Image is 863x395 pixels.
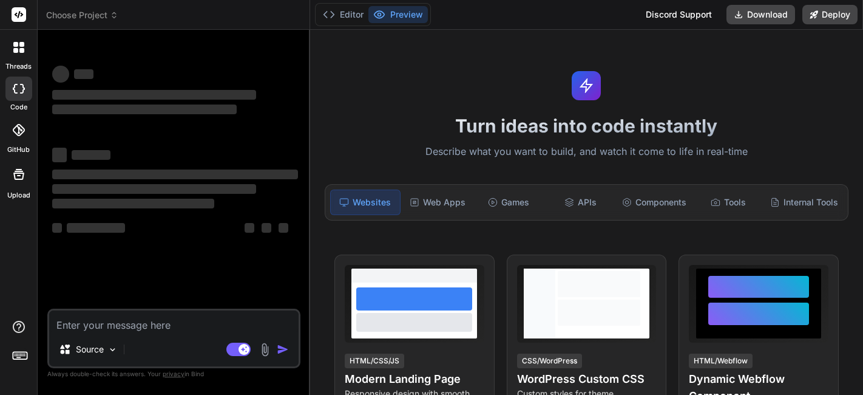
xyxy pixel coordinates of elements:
[52,184,256,194] span: ‌
[46,9,118,21] span: Choose Project
[52,223,62,233] span: ‌
[10,102,27,112] label: code
[7,190,30,201] label: Upload
[517,354,582,368] div: CSS/WordPress
[258,343,272,357] img: attachment
[277,343,289,355] img: icon
[317,144,856,160] p: Describe what you want to build, and watch it come to life in real-time
[345,371,484,388] h4: Modern Landing Page
[52,148,67,162] span: ‌
[546,190,615,215] div: APIs
[802,5,858,24] button: Deploy
[330,190,401,215] div: Websites
[368,6,428,23] button: Preview
[74,69,93,79] span: ‌
[76,343,104,355] p: Source
[5,61,32,72] label: threads
[617,190,691,215] div: Components
[318,6,368,23] button: Editor
[47,368,300,380] p: Always double-check its answers. Your in Bind
[7,145,30,155] label: GitHub
[262,223,271,233] span: ‌
[245,223,254,233] span: ‌
[52,66,69,83] span: ‌
[52,105,237,114] span: ‌
[474,190,543,215] div: Games
[52,170,298,179] span: ‌
[107,345,118,355] img: Pick Models
[72,150,110,160] span: ‌
[52,199,214,208] span: ‌
[694,190,763,215] div: Tools
[279,223,288,233] span: ‌
[517,371,657,388] h4: WordPress Custom CSS
[726,5,795,24] button: Download
[163,370,184,377] span: privacy
[345,354,404,368] div: HTML/CSS/JS
[765,190,843,215] div: Internal Tools
[317,115,856,137] h1: Turn ideas into code instantly
[689,354,753,368] div: HTML/Webflow
[638,5,719,24] div: Discord Support
[67,223,125,233] span: ‌
[52,90,256,100] span: ‌
[403,190,472,215] div: Web Apps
